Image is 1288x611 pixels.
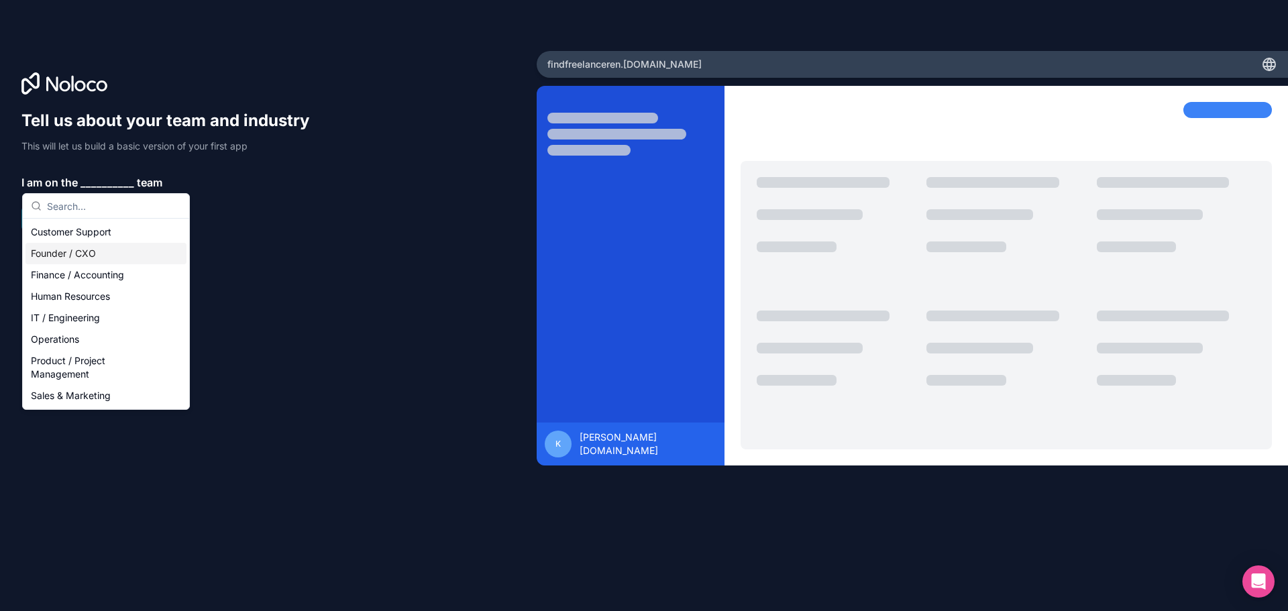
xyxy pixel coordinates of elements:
div: Product / Project Management [25,350,186,385]
span: I am on the [21,174,78,190]
div: Open Intercom Messenger [1242,565,1275,598]
div: IT / Engineering [25,307,186,329]
div: Founder / CXO [25,243,186,264]
div: Sales & Marketing [25,385,186,406]
div: Customer Support [25,221,186,243]
div: Suggestions [23,219,189,409]
div: Operations [25,329,186,350]
input: Search... [47,194,181,218]
span: [PERSON_NAME] [DOMAIN_NAME] [580,431,716,457]
span: team [137,174,162,190]
div: Finance / Accounting [25,264,186,286]
div: Human Resources [25,286,186,307]
p: This will let us build a basic version of your first app [21,140,322,153]
span: K [555,439,561,449]
span: __________ [80,174,134,190]
span: findfreelanceren .[DOMAIN_NAME] [547,58,702,71]
h1: Tell us about your team and industry [21,110,322,131]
